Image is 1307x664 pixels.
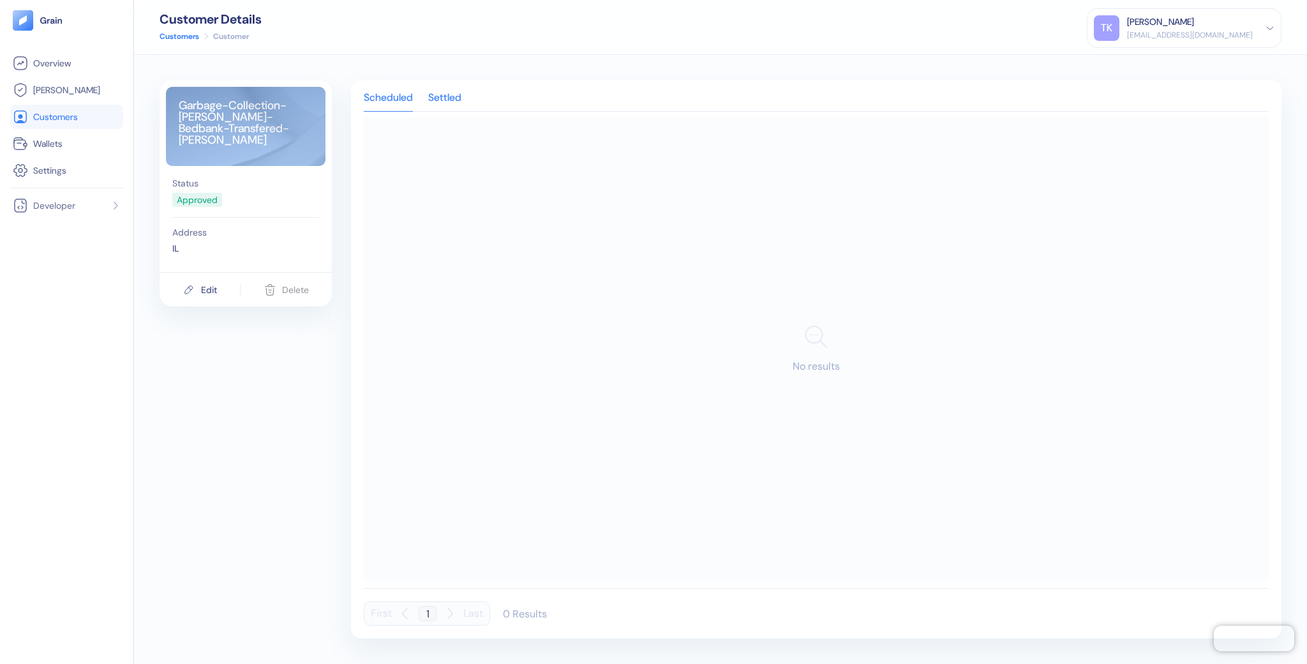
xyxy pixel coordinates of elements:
span: Developer [33,199,75,212]
span: Customers [33,110,78,123]
div: [EMAIL_ADDRESS][DOMAIN_NAME] [1127,29,1253,41]
div: Approved [177,193,218,207]
div: No results [364,117,1269,583]
div: Address [172,228,319,237]
img: logo-tablet-V2.svg [13,10,33,31]
span: Settings [33,164,66,177]
button: First [371,601,392,626]
div: 0 Results [503,607,547,621]
button: Last [463,601,483,626]
iframe: Chatra live chat [1214,626,1294,651]
a: Overview [13,56,121,71]
div: [PERSON_NAME] [1127,15,1194,29]
div: Edit [201,285,217,294]
button: Delete [264,278,309,302]
a: Customers [13,109,121,124]
div: Status [172,179,319,188]
a: Wallets [13,136,121,151]
a: [PERSON_NAME] [13,82,121,98]
span: Overview [33,57,71,70]
span: [PERSON_NAME] [33,84,100,96]
img: logo [40,16,63,25]
a: Settings [13,163,121,178]
span: Wallets [33,137,63,150]
div: TK [1094,15,1119,41]
div: Scheduled [364,93,413,111]
div: Settled [428,93,461,111]
div: Customer Details [160,13,262,26]
div: IL [172,242,319,255]
button: Edit [183,278,217,302]
a: Customers [160,31,199,42]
